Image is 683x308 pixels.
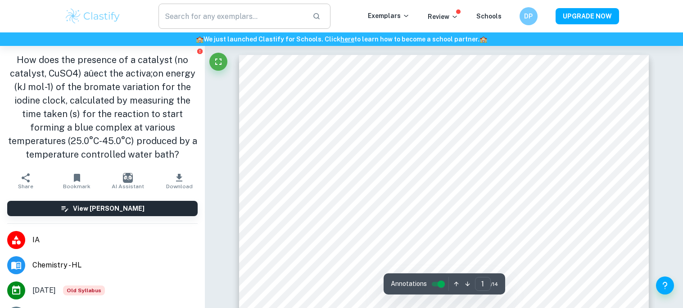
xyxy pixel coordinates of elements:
[479,36,487,43] span: 🏫
[476,13,502,20] a: Schools
[428,12,458,22] p: Review
[196,48,203,54] button: Report issue
[520,7,538,25] button: DP
[340,36,354,43] a: here
[63,285,105,295] div: Starting from the May 2025 session, the Chemistry IA requirements have changed. It's OK to refer ...
[196,36,204,43] span: 🏫
[656,276,674,294] button: Help and Feedback
[2,34,681,44] h6: We just launched Clastify for Schools. Click to learn how to become a school partner.
[32,285,56,296] span: [DATE]
[368,11,410,21] p: Exemplars
[112,183,144,190] span: AI Assistant
[73,204,145,213] h6: View [PERSON_NAME]
[64,7,122,25] img: Clastify logo
[523,11,534,21] h6: DP
[7,53,198,161] h1: How does the presence of a catalyst (no catalyst, CuSO4) aûect the activa;on energy (kJ mol-1) of...
[51,168,103,194] button: Bookmark
[166,183,193,190] span: Download
[32,260,198,271] span: Chemistry - HL
[491,280,498,288] span: / 14
[209,53,227,71] button: Fullscreen
[154,168,205,194] button: Download
[32,235,198,245] span: IA
[556,8,619,24] button: UPGRADE NOW
[18,183,33,190] span: Share
[103,168,154,194] button: AI Assistant
[391,279,427,289] span: Annotations
[123,173,133,183] img: AI Assistant
[63,285,105,295] span: Old Syllabus
[158,4,306,29] input: Search for any exemplars...
[63,183,90,190] span: Bookmark
[7,201,198,216] button: View [PERSON_NAME]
